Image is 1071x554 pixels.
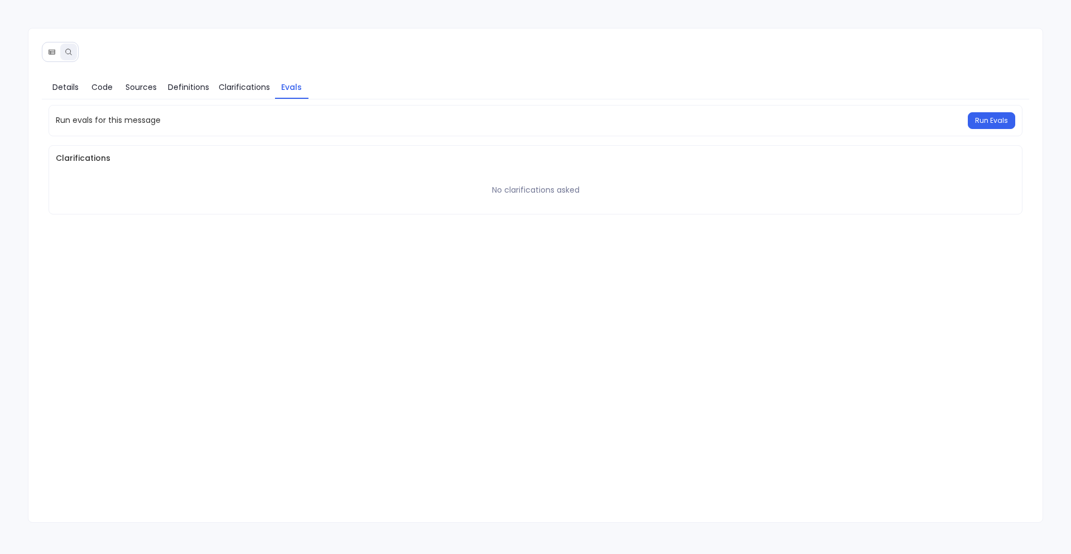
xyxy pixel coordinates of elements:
span: Run Evals [975,116,1008,125]
span: Sources [126,81,157,93]
span: Clarifications [219,81,270,93]
span: Code [91,81,113,93]
button: Run Evals [968,112,1015,129]
span: Details [52,81,79,93]
div: No clarifications asked [492,184,580,196]
span: Clarifications [56,152,1016,164]
span: Definitions [168,81,209,93]
span: Evals [281,81,302,93]
span: Run evals for this message [56,114,161,126]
